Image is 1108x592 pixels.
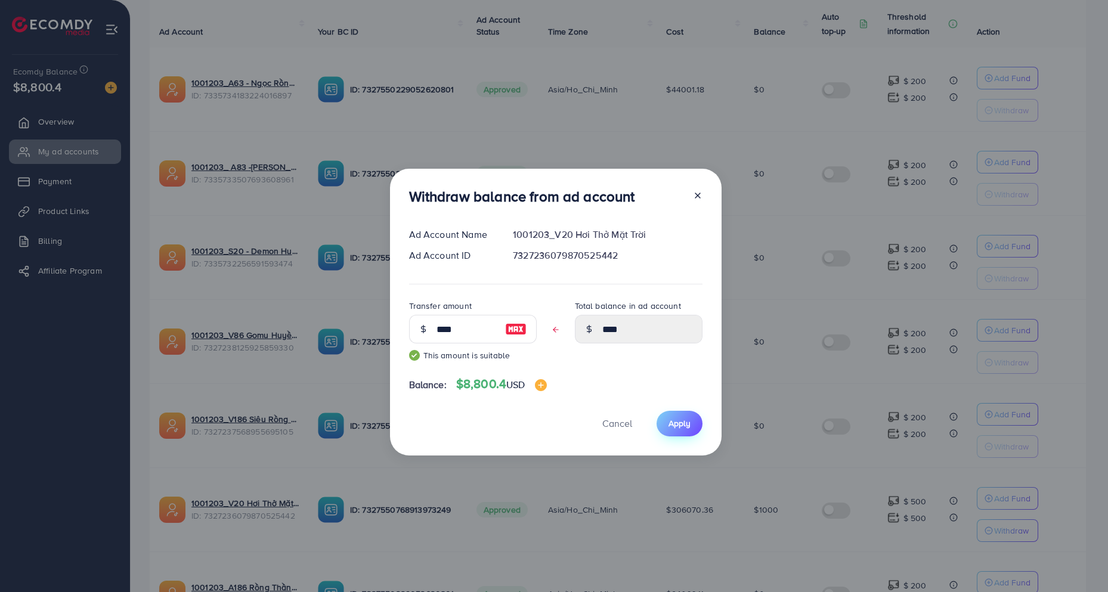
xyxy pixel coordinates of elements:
[602,417,632,430] span: Cancel
[409,350,420,361] img: guide
[657,411,702,436] button: Apply
[506,378,525,391] span: USD
[587,411,647,436] button: Cancel
[505,322,527,336] img: image
[409,349,537,361] small: This amount is suitable
[409,188,635,205] h3: Withdraw balance from ad account
[503,249,711,262] div: 7327236079870525442
[575,300,681,312] label: Total balance in ad account
[1057,538,1099,583] iframe: Chat
[535,379,547,391] img: image
[456,377,547,392] h4: $8,800.4
[400,249,504,262] div: Ad Account ID
[503,228,711,241] div: 1001203_V20 Hơi Thở Mặt Trời
[400,228,504,241] div: Ad Account Name
[409,300,472,312] label: Transfer amount
[409,378,447,392] span: Balance:
[668,417,691,429] span: Apply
